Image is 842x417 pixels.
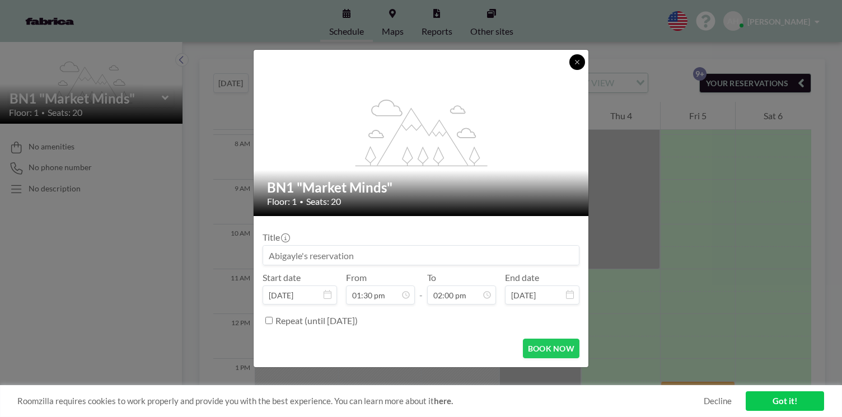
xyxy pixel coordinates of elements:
a: here. [434,396,453,406]
span: Roomzilla requires cookies to work properly and provide you with the best experience. You can lea... [17,396,704,406]
label: Repeat (until [DATE]) [275,315,358,326]
h2: BN1 "Market Minds" [267,179,576,196]
span: • [300,198,303,206]
g: flex-grow: 1.2; [355,99,488,166]
label: To [427,272,436,283]
label: End date [505,272,539,283]
label: Start date [263,272,301,283]
button: BOOK NOW [523,339,579,358]
input: Abigayle's reservation [263,246,579,265]
label: From [346,272,367,283]
span: - [419,276,423,301]
span: Floor: 1 [267,196,297,207]
label: Title [263,232,289,243]
a: Decline [704,396,732,406]
a: Got it! [746,391,824,411]
span: Seats: 20 [306,196,341,207]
